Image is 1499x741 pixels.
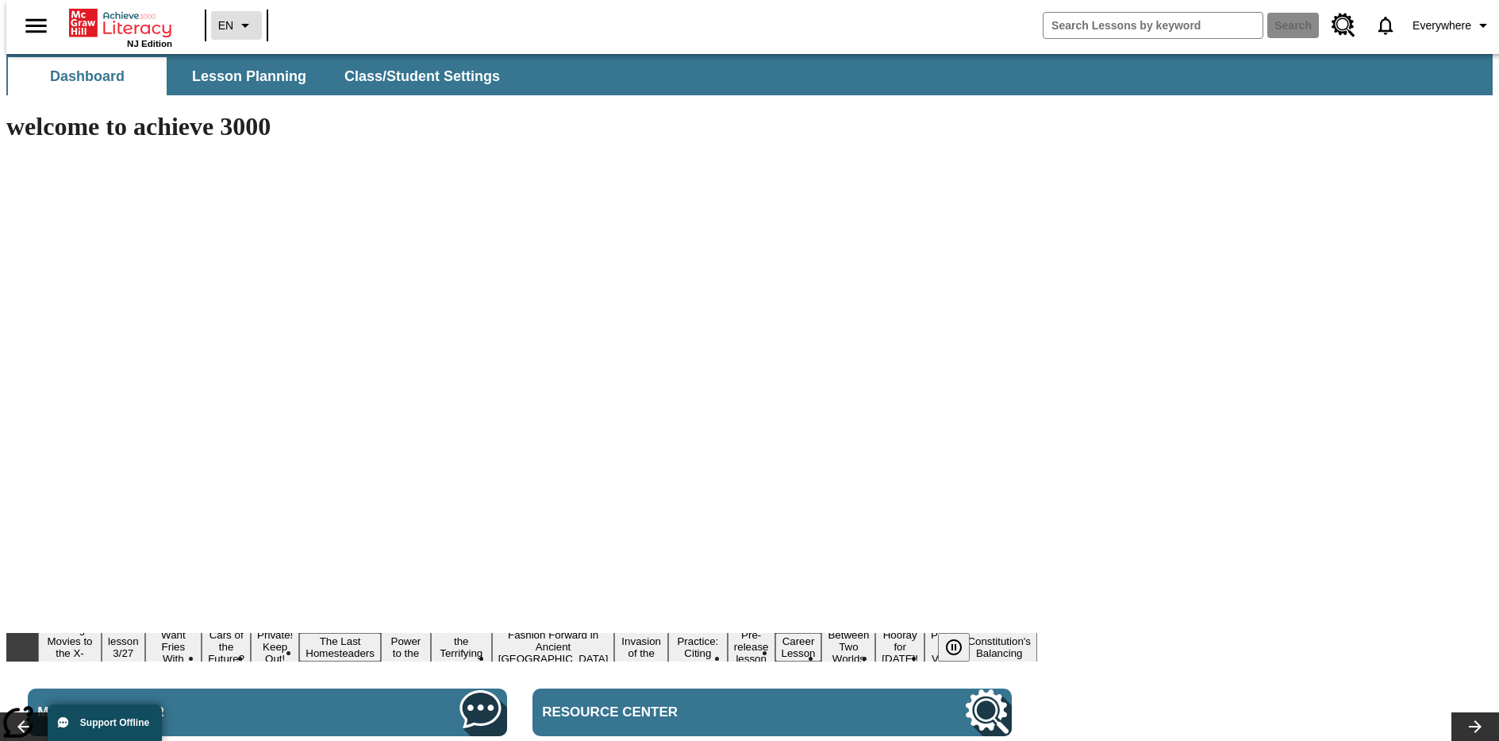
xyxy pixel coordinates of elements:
[775,633,822,662] button: Slide 13 Career Lesson
[1322,4,1365,47] a: Resource Center, Will open in new tab
[431,621,492,673] button: Slide 8 Attack of the Terrifying Tomatoes
[492,627,615,667] button: Slide 9 Fashion Forward in Ancient Rome
[69,7,172,39] a: Home
[37,704,329,720] span: Message Center
[218,17,233,34] span: EN
[28,689,507,736] a: Message Center
[6,112,1037,141] h1: welcome to achieve 3000
[875,627,924,667] button: Slide 15 Hooray for Constitution Day!
[668,621,728,673] button: Slide 11 Mixed Practice: Citing Evidence
[299,633,381,662] button: Slide 6 The Last Homesteaders
[1413,17,1471,34] span: Everywhere
[13,2,60,49] button: Open side menu
[69,6,172,48] div: Home
[542,704,833,720] span: Resource Center
[170,57,329,95] button: Lesson Planning
[332,57,513,95] button: Class/Student Settings
[924,627,961,667] button: Slide 16 Point of View
[251,627,299,667] button: Slide 5 Private! Keep Out!
[614,621,668,673] button: Slide 10 The Invasion of the Free CD
[532,689,1012,736] a: Resource Center, Will open in new tab
[127,39,172,48] span: NJ Edition
[728,627,775,667] button: Slide 12 Pre-release lesson
[102,621,145,673] button: Slide 2 Test lesson 3/27 en
[938,633,986,662] div: Pause
[48,704,162,741] button: Support Offline
[38,621,102,673] button: Slide 1 Taking Movies to the X-Dimension
[6,57,514,95] div: SubNavbar
[821,627,875,667] button: Slide 14 Between Two Worlds
[202,627,251,667] button: Slide 4 Cars of the Future?
[145,615,202,679] button: Slide 3 Do You Want Fries With That?
[80,717,149,728] span: Support Offline
[1044,13,1263,38] input: search field
[381,621,431,673] button: Slide 7 Solar Power to the People
[6,54,1493,95] div: SubNavbar
[1451,712,1499,741] button: Lesson carousel, Next
[961,621,1037,673] button: Slide 17 The Constitution's Balancing Act
[1406,11,1499,40] button: Profile/Settings
[211,11,262,40] button: Language: EN, Select a language
[1365,5,1406,46] a: Notifications
[8,57,167,95] button: Dashboard
[938,633,970,662] button: Pause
